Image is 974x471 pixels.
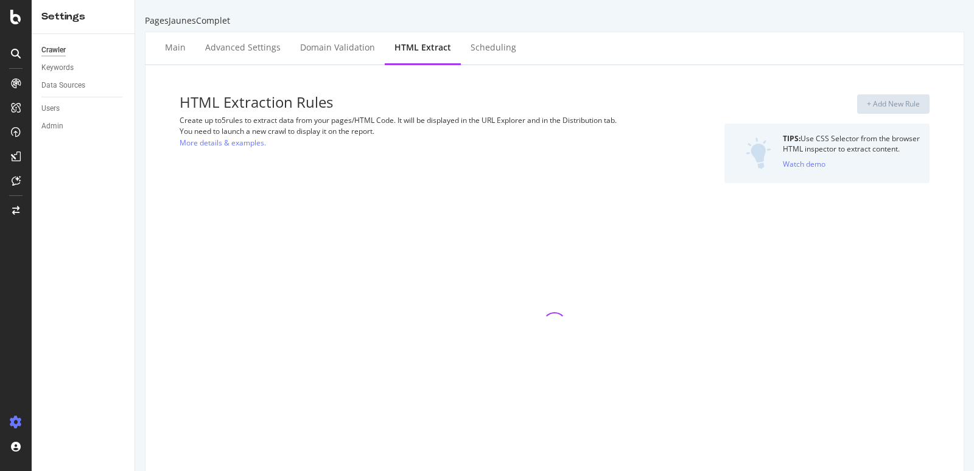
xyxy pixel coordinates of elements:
[41,44,66,57] div: Crawler
[783,159,825,169] div: Watch demo
[41,61,74,74] div: Keywords
[41,120,126,133] a: Admin
[180,126,673,136] div: You need to launch a new crawl to display it on the report.
[471,41,516,54] div: Scheduling
[783,133,801,144] strong: TIPS:
[41,102,126,115] a: Users
[41,102,60,115] div: Users
[783,144,920,154] div: HTML inspector to extract content.
[41,10,125,24] div: Settings
[165,41,186,54] div: Main
[783,154,825,173] button: Watch demo
[746,138,771,169] img: DZQOUYU0WpgAAAAASUVORK5CYII=
[394,41,451,54] div: HTML Extract
[41,120,63,133] div: Admin
[300,41,375,54] div: Domain Validation
[41,44,126,57] a: Crawler
[180,136,266,149] a: More details & examples.
[867,99,920,109] div: + Add New Rule
[857,94,930,114] button: + Add New Rule
[41,79,126,92] a: Data Sources
[205,41,281,54] div: Advanced Settings
[41,79,85,92] div: Data Sources
[180,94,673,110] h3: HTML Extraction Rules
[180,115,673,125] div: Create up to 5 rules to extract data from your pages/HTML Code. It will be displayed in the URL E...
[145,15,964,27] div: PagesJaunesComplet
[783,133,920,144] div: Use CSS Selector from the browser
[41,61,126,74] a: Keywords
